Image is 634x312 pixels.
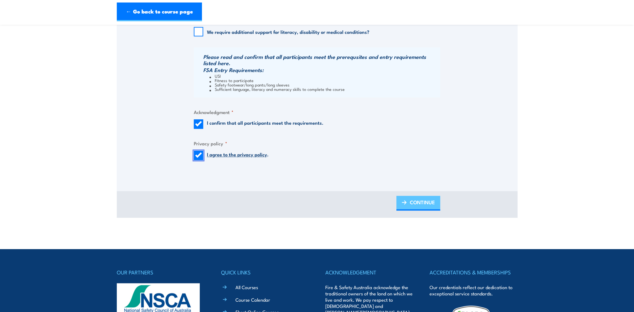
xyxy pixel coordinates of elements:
li: USI [209,74,439,78]
h3: Please read and confirm that all participants meet the prerequsites and entry requirements listed... [203,54,439,66]
label: We require additional support for literacy, disability or medical conditions? [207,29,369,35]
a: CONTINUE [396,196,440,211]
li: Fitness to participate [209,78,439,82]
label: . [207,151,269,160]
a: Course Calendar [235,296,270,303]
span: CONTINUE [410,194,435,211]
h4: QUICK LINKS [221,268,309,277]
li: Safety footwear/long pants/long sleeves [209,82,439,87]
a: All Courses [235,284,258,290]
a: ← Go back to course page [117,3,202,21]
legend: Acknowledgment [194,108,234,116]
h4: ACKNOWLEDGEMENT [325,268,413,277]
h3: FSA Entry Requirements: [203,67,439,73]
label: I confirm that all participants meet the requirements. [207,119,323,129]
li: Sufficient language, literacy and numeracy skills to complete the course [209,87,439,91]
a: I agree to the privacy policy [207,151,267,158]
legend: Privacy policy [194,140,227,147]
h4: ACCREDITATIONS & MEMBERSHIPS [430,268,517,277]
h4: OUR PARTNERS [117,268,204,277]
p: Our credentials reflect our dedication to exceptional service standards. [430,284,517,297]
